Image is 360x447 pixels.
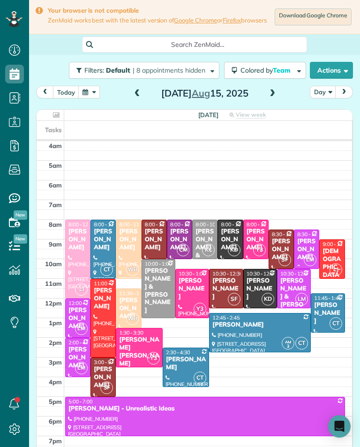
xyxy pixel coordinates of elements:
[228,244,240,256] span: KD
[202,244,215,256] span: KC
[295,293,308,305] span: LM
[49,162,62,169] span: 5am
[49,417,62,425] span: 6pm
[314,295,341,301] span: 11:45 - 1:45
[49,319,62,327] span: 1pm
[212,314,240,321] span: 12:45 - 2:45
[49,437,62,445] span: 7pm
[178,277,206,301] div: [PERSON_NAME]
[68,228,88,252] div: [PERSON_NAME]
[75,283,88,296] span: LI
[45,260,62,268] span: 10am
[194,303,206,315] span: Y3
[49,181,62,189] span: 6am
[246,228,266,252] div: [PERSON_NAME]
[246,277,274,301] div: [PERSON_NAME]
[194,372,206,384] span: CT
[179,270,206,277] span: 10:30 - 1:00
[36,86,54,98] button: prev
[221,221,248,228] span: 8:00 - 10:00
[195,221,223,228] span: 8:00 - 10:00
[75,362,88,374] span: LM
[275,8,352,25] a: Download Google Chrome
[119,329,143,336] span: 1:30 - 3:30
[192,87,210,99] span: Aug
[64,62,219,79] a: Filters: Default | 8 appointments hidden
[198,111,218,119] span: [DATE]
[119,221,146,228] span: 8:00 - 11:00
[68,346,88,370] div: [PERSON_NAME]
[49,221,62,228] span: 8am
[212,270,243,277] span: 10:30 - 12:30
[147,352,160,365] span: Y3
[271,238,291,261] div: [PERSON_NAME]
[285,339,291,344] span: AM
[253,244,266,256] span: Y3
[119,336,159,368] div: [PERSON_NAME] [PERSON_NAME]
[68,300,96,306] span: 12:00 - 2:00
[335,86,353,98] button: next
[68,306,88,330] div: [PERSON_NAME]
[94,280,121,287] span: 11:00 - 3:00
[145,221,172,228] span: 8:00 - 10:00
[295,337,308,350] span: CT
[195,228,215,283] div: [PERSON_NAME] & [PERSON_NAME]
[177,244,189,256] span: CM
[119,290,146,297] span: 11:30 - 1:30
[297,238,316,301] div: [PERSON_NAME] - [GEOGRAPHIC_DATA]
[220,228,240,252] div: [PERSON_NAME]
[240,66,294,74] span: Colored by
[278,253,291,266] span: SF
[146,88,263,98] h2: [DATE] 15, 2025
[322,247,342,311] div: [DEMOGRAPHIC_DATA][PERSON_NAME]
[84,66,104,74] span: Filters:
[144,267,172,314] div: [PERSON_NAME] & [PERSON_NAME]
[322,241,350,247] span: 9:00 - 11:00
[212,321,308,329] div: [PERSON_NAME]
[170,221,197,228] span: 8:00 - 10:00
[328,415,351,438] div: Open Intercom Messenger
[247,270,277,277] span: 10:30 - 12:30
[49,358,62,366] span: 3pm
[49,378,62,386] span: 4pm
[273,66,292,74] span: Team
[93,287,113,311] div: [PERSON_NAME]
[68,398,93,405] span: 5:00 - 7:00
[49,142,62,149] span: 4am
[49,201,62,209] span: 7am
[314,301,342,325] div: [PERSON_NAME]
[223,16,241,24] a: Firefox
[262,293,274,305] span: KD
[228,293,240,305] span: SF
[170,228,189,252] div: [PERSON_NAME]
[94,221,121,228] span: 8:00 - 11:00
[100,263,113,276] span: CT
[280,270,311,277] span: 10:30 - 12:30
[100,381,113,394] span: SF
[166,349,190,356] span: 2:30 - 4:30
[68,405,342,413] div: [PERSON_NAME] - Unrealistic Ideas
[45,126,62,134] span: Tasks
[106,66,131,74] span: Default
[224,62,306,79] button: Colored byTeam
[69,62,219,79] button: Filters: Default | 8 appointments hidden
[280,277,308,340] div: [PERSON_NAME] & [PERSON_NAME] (Husband)
[45,299,62,307] span: 12pm
[48,7,267,15] strong: Your browser is not compatible
[68,339,93,346] span: 2:00 - 4:00
[94,359,118,365] span: 3:00 - 5:00
[49,339,62,346] span: 2pm
[174,16,217,24] a: Google Chrome
[304,253,316,266] span: LM
[48,16,267,24] span: ZenMaid works best with the latest version of or browsers
[53,86,79,98] button: today
[297,231,324,238] span: 8:30 - 10:30
[93,365,113,389] div: [PERSON_NAME]
[93,228,113,252] div: [PERSON_NAME]
[14,234,27,244] span: New
[68,221,96,228] span: 8:00 - 12:00
[330,263,342,276] span: LJ
[236,111,266,119] span: View week
[49,240,62,248] span: 9am
[165,356,206,372] div: [PERSON_NAME]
